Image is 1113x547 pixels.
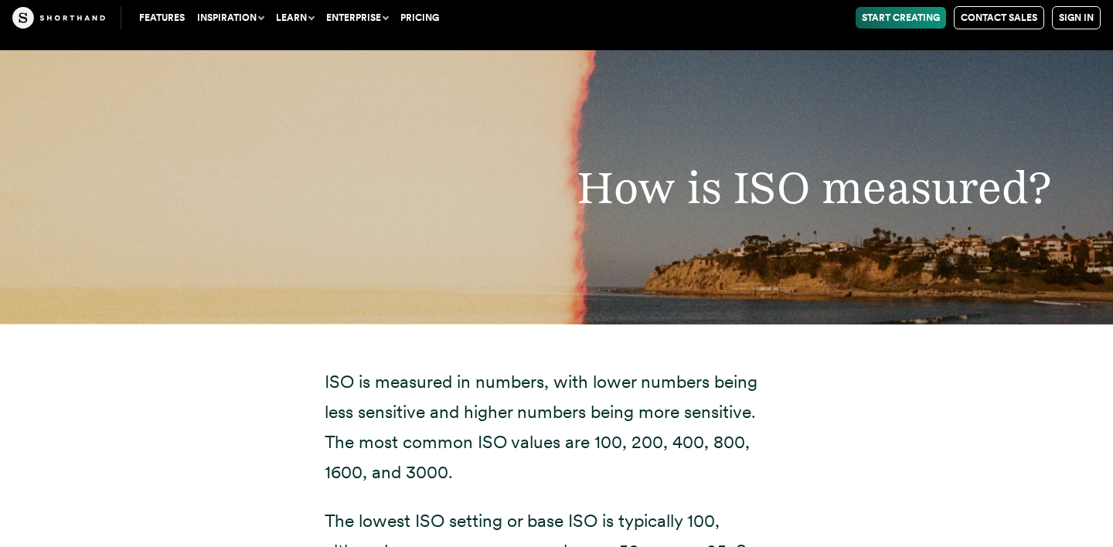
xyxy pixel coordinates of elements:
a: Pricing [394,7,445,29]
a: Sign in [1052,6,1101,29]
h2: How is ISO measured? [469,165,1082,209]
button: Enterprise [320,7,394,29]
p: ISO is measured in numbers, with lower numbers being less sensitive and higher numbers being more... [325,367,788,488]
a: Contact Sales [954,6,1044,29]
button: Inspiration [191,7,270,29]
a: Start Creating [856,7,946,29]
a: Features [133,7,191,29]
img: The Craft [12,7,105,29]
button: Learn [270,7,320,29]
